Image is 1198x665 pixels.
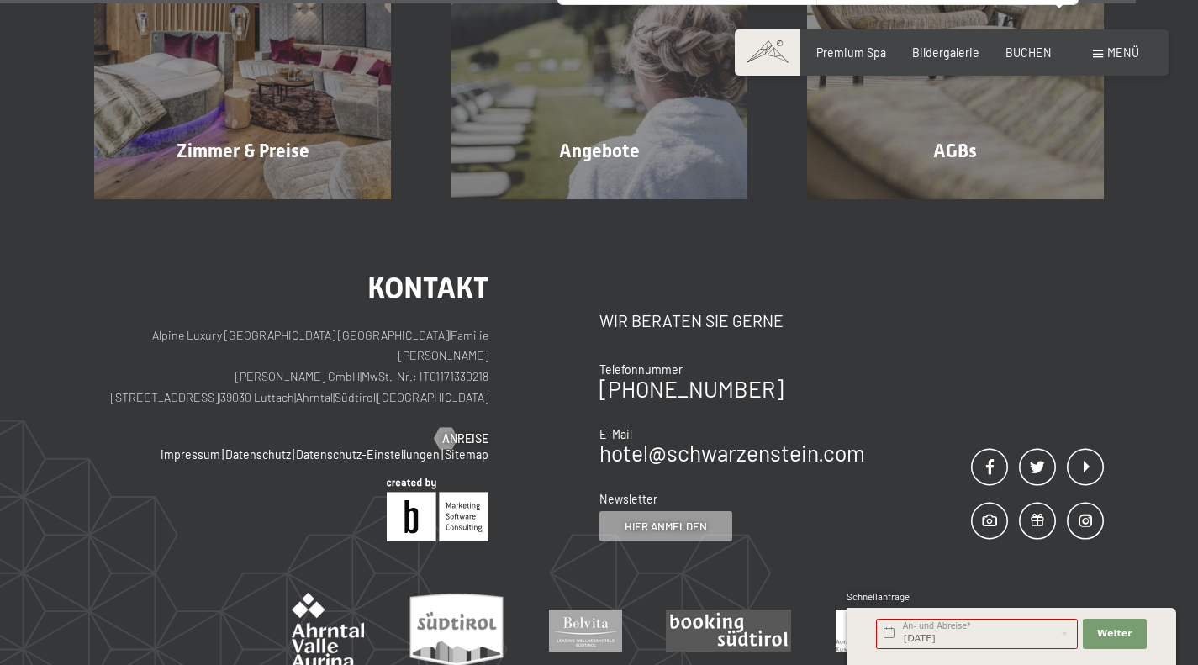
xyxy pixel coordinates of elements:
img: Brandnamic GmbH | Leading Hospitality Solutions [387,478,488,541]
a: BUCHEN [1005,45,1052,60]
span: Hier anmelden [625,519,707,534]
a: Impressum [161,447,220,462]
span: | [294,390,296,404]
a: Sitemap [445,447,488,462]
a: Bildergalerie [912,45,979,60]
a: Datenschutz-Einstellungen [296,447,440,462]
span: | [449,328,451,342]
span: | [360,369,362,383]
a: [PHONE_NUMBER] [599,376,784,402]
span: Kontakt [367,271,488,305]
span: Weiter [1097,627,1132,641]
span: | [293,447,294,462]
span: Newsletter [599,492,657,506]
span: AGBs [933,140,977,161]
a: Premium Spa [816,45,886,60]
a: Datenschutz [225,447,291,462]
span: | [222,447,224,462]
span: | [441,447,443,462]
span: Anreise [442,430,488,447]
span: Wir beraten Sie gerne [599,311,784,330]
span: Menü [1107,45,1139,60]
span: | [333,390,335,404]
p: Alpine Luxury [GEOGRAPHIC_DATA] [GEOGRAPHIC_DATA] Familie [PERSON_NAME] [PERSON_NAME] GmbH MwSt.-... [94,325,488,409]
span: | [219,390,220,404]
a: hotel@schwarzenstein.com [599,440,865,466]
span: Telefonnummer [599,362,683,377]
span: | [376,390,377,404]
button: Weiter [1083,619,1147,649]
a: Anreise [435,430,488,447]
span: E-Mail [599,427,632,441]
span: Angebote [559,140,640,161]
span: Zimmer & Preise [177,140,309,161]
span: Schnellanfrage [847,591,910,602]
